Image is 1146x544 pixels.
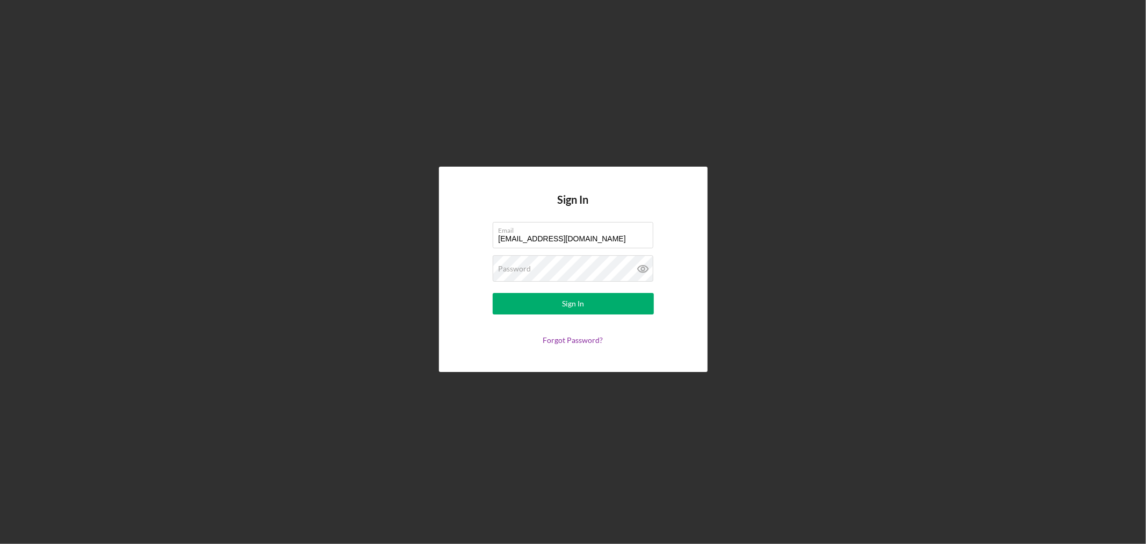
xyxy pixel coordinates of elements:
button: Sign In [493,293,654,314]
label: Password [499,264,531,273]
div: Sign In [562,293,584,314]
h4: Sign In [558,194,589,222]
label: Email [499,223,653,234]
a: Forgot Password? [543,335,603,345]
